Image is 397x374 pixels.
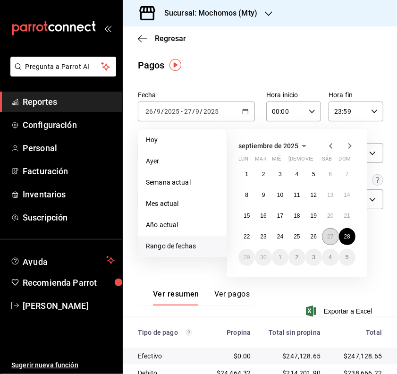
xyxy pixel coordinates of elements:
button: 21 de septiembre de 2025 [339,207,355,224]
span: - [181,108,183,115]
button: 3 de octubre de 2025 [305,249,322,266]
svg: Los pagos realizados con Pay y otras terminales son montos brutos. [186,329,192,336]
button: 28 de septiembre de 2025 [339,228,355,245]
abbr: 16 de septiembre de 2025 [260,212,266,219]
button: 19 de septiembre de 2025 [305,207,322,224]
span: Ayer [146,156,219,166]
button: 25 de septiembre de 2025 [288,228,305,245]
span: Pregunta a Parrot AI [25,62,101,72]
input: -- [156,108,161,115]
button: 16 de septiembre de 2025 [255,207,271,224]
span: Facturación [23,165,115,178]
input: ---- [164,108,180,115]
span: Suscripción [23,211,115,224]
label: Fecha [138,92,255,99]
button: 10 de septiembre de 2025 [272,187,288,204]
abbr: sábado [322,156,332,166]
span: Reportes [23,95,115,108]
abbr: 19 de septiembre de 2025 [311,212,317,219]
input: -- [145,108,153,115]
abbr: 4 de octubre de 2025 [329,254,332,261]
button: Pregunta a Parrot AI [10,57,116,76]
div: $0.00 [211,351,251,361]
button: 12 de septiembre de 2025 [305,187,322,204]
abbr: viernes [305,156,313,166]
button: 13 de septiembre de 2025 [322,187,338,204]
button: septiembre de 2025 [238,140,310,152]
button: 18 de septiembre de 2025 [288,207,305,224]
div: Efectivo [138,351,195,361]
div: Propina [211,329,251,336]
button: 15 de septiembre de 2025 [238,207,255,224]
div: navigation tabs [153,289,250,306]
span: Año actual [146,220,219,230]
abbr: 2 de octubre de 2025 [296,254,299,261]
span: / [161,108,164,115]
span: Sugerir nueva función [11,360,115,370]
abbr: 4 de septiembre de 2025 [296,171,299,178]
button: 5 de septiembre de 2025 [305,166,322,183]
abbr: 3 de octubre de 2025 [312,254,315,261]
abbr: 9 de septiembre de 2025 [262,192,265,198]
button: 24 de septiembre de 2025 [272,228,288,245]
input: -- [195,108,200,115]
abbr: 13 de septiembre de 2025 [327,192,333,198]
abbr: 28 de septiembre de 2025 [344,233,350,240]
abbr: 8 de septiembre de 2025 [245,192,248,198]
abbr: 1 de septiembre de 2025 [245,171,248,178]
span: Personal [23,142,115,154]
abbr: 22 de septiembre de 2025 [244,233,250,240]
abbr: 24 de septiembre de 2025 [277,233,283,240]
span: / [200,108,203,115]
div: Total [336,329,382,336]
button: Ver resumen [153,289,199,306]
button: 6 de septiembre de 2025 [322,166,338,183]
div: Pagos [138,58,165,72]
span: Mes actual [146,199,219,209]
label: Hora fin [329,92,383,99]
span: Hoy [146,135,219,145]
button: 7 de septiembre de 2025 [339,166,355,183]
button: 5 de octubre de 2025 [339,249,355,266]
button: 1 de septiembre de 2025 [238,166,255,183]
span: Recomienda Parrot [23,276,115,289]
abbr: 30 de septiembre de 2025 [260,254,266,261]
button: Regresar [138,34,186,43]
input: ---- [203,108,219,115]
button: 3 de septiembre de 2025 [272,166,288,183]
div: Tipo de pago [138,329,195,336]
span: Inventarios [23,188,115,201]
label: Hora inicio [266,92,321,99]
button: 27 de septiembre de 2025 [322,228,338,245]
div: $247,128.65 [336,351,382,361]
div: Total sin propina [266,329,321,336]
h3: Sucursal: Mochomos (Mty) [157,8,257,19]
abbr: 2 de septiembre de 2025 [262,171,265,178]
abbr: 10 de septiembre de 2025 [277,192,283,198]
abbr: martes [255,156,266,166]
button: 22 de septiembre de 2025 [238,228,255,245]
span: Ayuda [23,255,102,266]
abbr: 17 de septiembre de 2025 [277,212,283,219]
button: 8 de septiembre de 2025 [238,187,255,204]
img: Tooltip marker [169,59,181,71]
abbr: 11 de septiembre de 2025 [294,192,300,198]
span: Configuración [23,119,115,131]
abbr: 5 de septiembre de 2025 [312,171,315,178]
span: / [192,108,195,115]
button: 26 de septiembre de 2025 [305,228,322,245]
button: 14 de septiembre de 2025 [339,187,355,204]
abbr: 18 de septiembre de 2025 [294,212,300,219]
abbr: 25 de septiembre de 2025 [294,233,300,240]
button: open_drawer_menu [104,25,111,32]
abbr: domingo [339,156,351,166]
button: 1 de octubre de 2025 [272,249,288,266]
span: [PERSON_NAME] [23,299,115,312]
button: Ver pagos [214,289,250,306]
button: 2 de octubre de 2025 [288,249,305,266]
abbr: 12 de septiembre de 2025 [311,192,317,198]
span: septiembre de 2025 [238,142,298,150]
button: 20 de septiembre de 2025 [322,207,338,224]
button: 23 de septiembre de 2025 [255,228,271,245]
